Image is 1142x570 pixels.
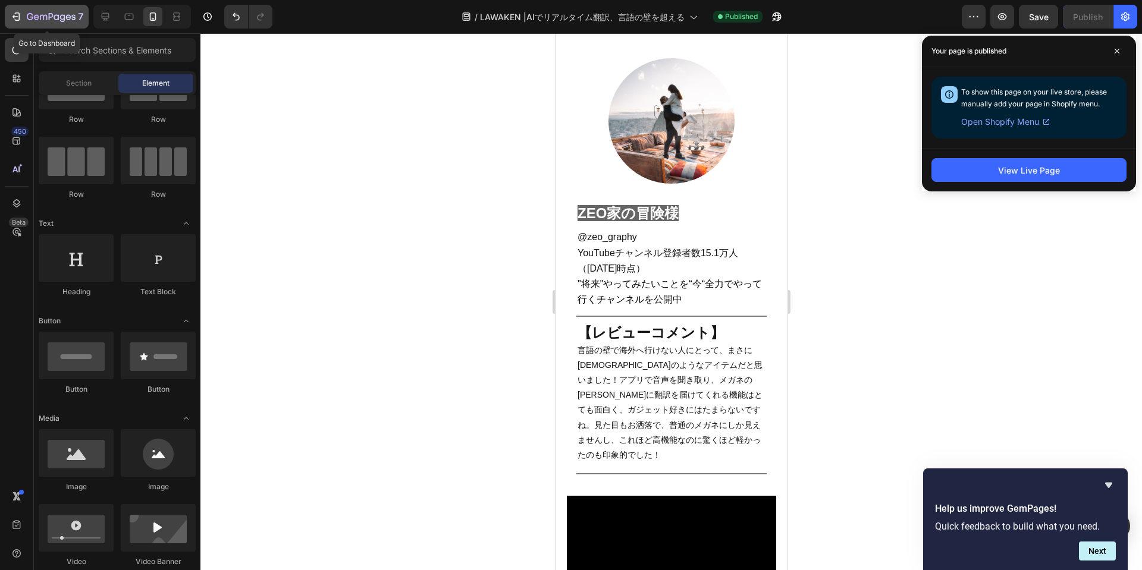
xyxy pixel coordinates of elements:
div: Text Block [121,286,196,297]
div: View Live Page [998,164,1060,177]
div: Help us improve GemPages! [935,478,1116,560]
span: Toggle open [177,311,196,330]
input: Search Sections & Elements [39,38,196,62]
span: Toggle open [177,214,196,233]
button: Next question [1079,541,1116,560]
span: Save [1029,12,1049,22]
div: Heading [39,286,114,297]
div: Image [39,481,114,492]
div: 450 [11,127,29,136]
p: Quick feedback to build what you need. [935,521,1116,532]
span: To show this page on your live store, please manually add your page in Shopify menu. [961,87,1107,108]
div: Row [121,189,196,200]
div: Image [121,481,196,492]
div: Video Banner [121,556,196,567]
span: Element [142,78,170,89]
div: Video [39,556,114,567]
span: Media [39,413,59,424]
iframe: Design area [556,33,788,570]
button: Hide survey [1102,478,1116,492]
p: 7 [78,10,83,24]
div: Beta [9,218,29,227]
button: 7 [5,5,89,29]
span: Text [39,218,54,229]
span: / [475,11,478,23]
p: Your page is published [931,45,1006,57]
button: Publish [1063,5,1113,29]
h2: Help us improve GemPages! [935,502,1116,516]
div: Row [39,114,114,125]
button: Save [1019,5,1058,29]
div: Button [121,384,196,395]
div: Button [39,384,114,395]
span: Toggle open [177,409,196,428]
span: Section [66,78,92,89]
span: Button [39,316,61,326]
button: View Live Page [931,158,1127,182]
div: Row [121,114,196,125]
div: Publish [1073,11,1103,23]
span: LAWAKEN |AIでリアルタイム翻訳、言語の壁を超える [480,11,685,23]
span: Open Shopify Menu [961,115,1039,129]
span: Published [725,11,758,22]
div: Row [39,189,114,200]
div: Undo/Redo [224,5,272,29]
